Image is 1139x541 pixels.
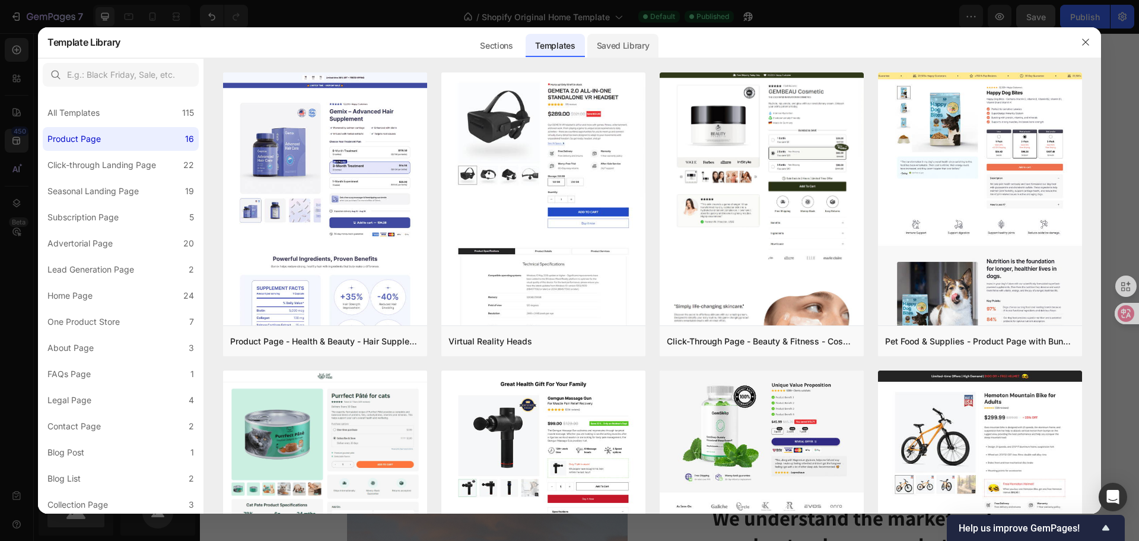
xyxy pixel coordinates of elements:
div: Seasonal Landing Page [47,184,139,198]
div: 2 [189,419,194,434]
div: Open Intercom Messenger [1099,483,1127,511]
div: One Product Store [47,315,120,329]
div: 4 [189,393,194,407]
div: Home Page [47,289,93,303]
div: Click-Through Page - Beauty & Fitness - Cosmetic [667,334,857,349]
div: Saved Library [587,34,659,58]
div: Product Page - Health & Beauty - Hair Supplement [230,334,420,349]
div: Legal Page [47,393,91,407]
div: 1 [190,445,194,460]
h2: The leading wood products factory built for traders: We understand the market and understand you ... [479,416,826,527]
div: Lead Generation Page [47,262,134,277]
div: 3 [189,341,194,355]
div: Virtual Reality Heads [448,334,532,349]
h2: Multi-area massage relieves pain and provides greater relaxation [114,23,451,118]
div: 2 [189,472,194,486]
div: Blog List [47,472,81,486]
div: 24 [183,289,194,303]
p: View This Product [243,249,322,263]
div: Advertorial Page [47,236,113,251]
div: Contact Page [47,419,101,434]
div: About Page [47,341,94,355]
div: Pet Food & Supplies - Product Page with Bundle [885,334,1075,349]
a: View This Product [228,242,336,270]
div: Click-through Landing Page [47,158,156,172]
button: Show survey - Help us improve GemPages! [959,521,1113,535]
span: Help us improve GemPages! [959,523,1099,534]
div: Collection Page [47,498,108,512]
div: Subscription Page [47,210,119,224]
div: 115 [182,106,194,120]
div: Product Page [47,132,101,146]
div: 2 [189,262,194,277]
div: Sections [470,34,522,58]
div: 19 [185,184,194,198]
div: 20 [183,236,194,251]
input: E.g.: Black Friday, Sale, etc. [43,63,199,87]
div: 1 [190,367,194,381]
p: Whether you're dealing with stiff shoulders and neck from prolonged sitting, neck tension from pr... [115,129,450,229]
div: 22 [183,158,194,172]
div: FAQs Page [47,367,91,381]
div: 5 [189,210,194,224]
div: 3 [189,498,194,512]
div: 7 [189,315,194,329]
h2: Template Library [47,27,120,58]
div: Blog Post [47,445,84,460]
div: 16 [185,132,194,146]
div: All Templates [47,106,100,120]
div: Templates [526,34,584,58]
